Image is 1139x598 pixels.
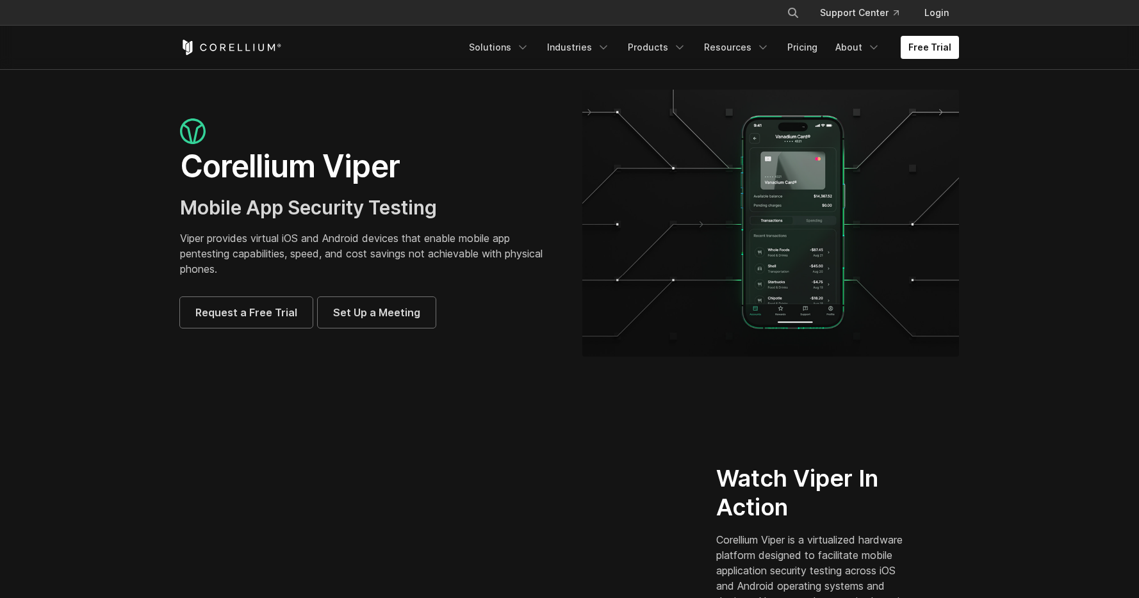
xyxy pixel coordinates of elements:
[318,297,436,328] a: Set Up a Meeting
[810,1,909,24] a: Support Center
[180,118,206,145] img: viper_icon_large
[180,196,437,219] span: Mobile App Security Testing
[828,36,888,59] a: About
[333,305,420,320] span: Set Up a Meeting
[539,36,618,59] a: Industries
[780,36,825,59] a: Pricing
[180,230,557,277] p: Viper provides virtual iOS and Android devices that enable mobile app pentesting capabilities, sp...
[180,147,557,186] h1: Corellium Viper
[582,90,959,357] img: viper_hero
[180,40,282,55] a: Corellium Home
[195,305,297,320] span: Request a Free Trial
[782,1,805,24] button: Search
[914,1,959,24] a: Login
[901,36,959,59] a: Free Trial
[620,36,694,59] a: Products
[461,36,959,59] div: Navigation Menu
[696,36,777,59] a: Resources
[771,1,959,24] div: Navigation Menu
[716,464,910,522] h2: Watch Viper In Action
[461,36,537,59] a: Solutions
[180,297,313,328] a: Request a Free Trial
